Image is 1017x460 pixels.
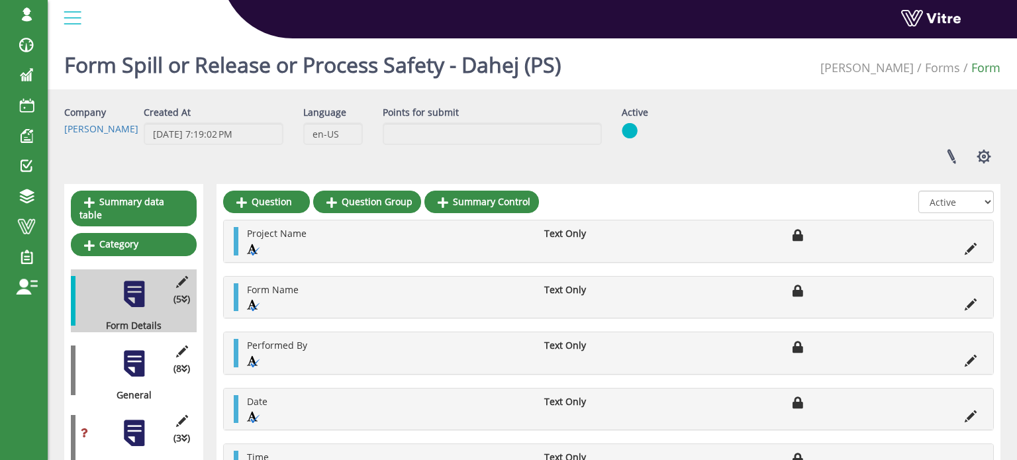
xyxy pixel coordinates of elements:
a: [PERSON_NAME] [64,122,138,135]
h1: Form Spill or Release or Process Safety - Dahej (PS) [64,33,561,89]
img: yes [622,122,638,139]
span: Performed By [247,339,307,351]
a: Forms [925,60,960,75]
a: Summary data table [71,191,197,226]
label: Company [64,106,106,119]
li: Form [960,60,1000,77]
li: Text Only [538,339,649,352]
span: (5 ) [173,293,190,306]
label: Active [622,106,648,119]
div: General [71,389,187,402]
span: (8 ) [173,362,190,375]
label: Points for submit [383,106,459,119]
li: Text Only [538,227,649,240]
a: Question [223,191,310,213]
a: [PERSON_NAME] [820,60,914,75]
li: Text Only [538,395,649,408]
label: Created At [144,106,191,119]
label: Language [303,106,346,119]
span: Form Name [247,283,299,296]
span: Date [247,395,267,408]
li: Text Only [538,283,649,297]
span: (3 ) [173,432,190,445]
a: Summary Control [424,191,539,213]
a: Question Group [313,191,421,213]
a: Category [71,233,197,255]
div: Form Details [71,319,187,332]
span: Project Name [247,227,307,240]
